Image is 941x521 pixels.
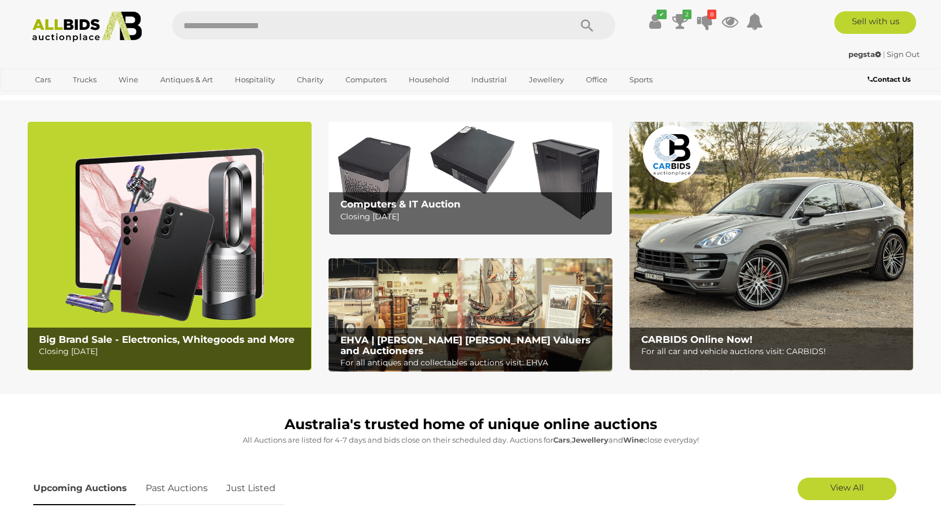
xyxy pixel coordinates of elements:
[28,122,312,370] img: Big Brand Sale - Electronics, Whitegoods and More
[340,356,606,370] p: For all antiques and collectables auctions visit: EHVA
[26,11,148,42] img: Allbids.com.au
[340,334,590,356] b: EHVA | [PERSON_NAME] [PERSON_NAME] Valuers and Auctioneers
[629,122,913,370] img: CARBIDS Online Now!
[464,70,514,89] a: Industrial
[868,73,913,86] a: Contact Us
[28,89,122,108] a: [GEOGRAPHIC_DATA]
[830,482,864,493] span: View All
[28,70,58,89] a: Cars
[39,334,295,345] b: Big Brand Sale - Electronics, Whitegoods and More
[33,417,908,432] h1: Australia's trusted home of unique online auctions
[834,11,916,34] a: Sell with us
[572,435,609,444] strong: Jewellery
[672,11,689,32] a: 2
[579,70,615,89] a: Office
[340,210,606,224] p: Closing [DATE]
[697,11,714,32] a: 8
[848,50,883,59] a: pegsta
[290,70,331,89] a: Charity
[883,50,885,59] span: |
[641,345,907,359] p: For all car and vehicle auctions visit: CARBIDS!
[559,11,615,39] button: Search
[622,70,660,89] a: Sports
[218,472,284,505] a: Just Listed
[656,10,667,19] i: ✔
[798,478,896,500] a: View All
[329,258,612,372] a: EHVA | Evans Hastings Valuers and Auctioneers EHVA | [PERSON_NAME] [PERSON_NAME] Valuers and Auct...
[887,50,920,59] a: Sign Out
[848,50,881,59] strong: pegsta
[153,70,220,89] a: Antiques & Art
[623,435,644,444] strong: Wine
[522,70,571,89] a: Jewellery
[65,70,104,89] a: Trucks
[329,258,612,372] img: EHVA | Evans Hastings Valuers and Auctioneers
[39,345,305,359] p: Closing [DATE]
[647,11,664,32] a: ✔
[111,70,146,89] a: Wine
[707,10,716,19] i: 8
[553,435,570,444] strong: Cars
[329,122,612,235] a: Computers & IT Auction Computers & IT Auction Closing [DATE]
[641,334,752,345] b: CARBIDS Online Now!
[401,70,457,89] a: Household
[227,70,282,89] a: Hospitality
[33,472,135,505] a: Upcoming Auctions
[629,122,913,370] a: CARBIDS Online Now! CARBIDS Online Now! For all car and vehicle auctions visit: CARBIDS!
[868,75,911,83] b: Contact Us
[33,434,908,447] p: All Auctions are listed for 4-7 days and bids close on their scheduled day. Auctions for , and cl...
[338,70,394,89] a: Computers
[329,122,612,235] img: Computers & IT Auction
[28,122,312,370] a: Big Brand Sale - Electronics, Whitegoods and More Big Brand Sale - Electronics, Whitegoods and Mo...
[682,10,691,19] i: 2
[137,472,216,505] a: Past Auctions
[340,198,461,210] b: Computers & IT Auction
